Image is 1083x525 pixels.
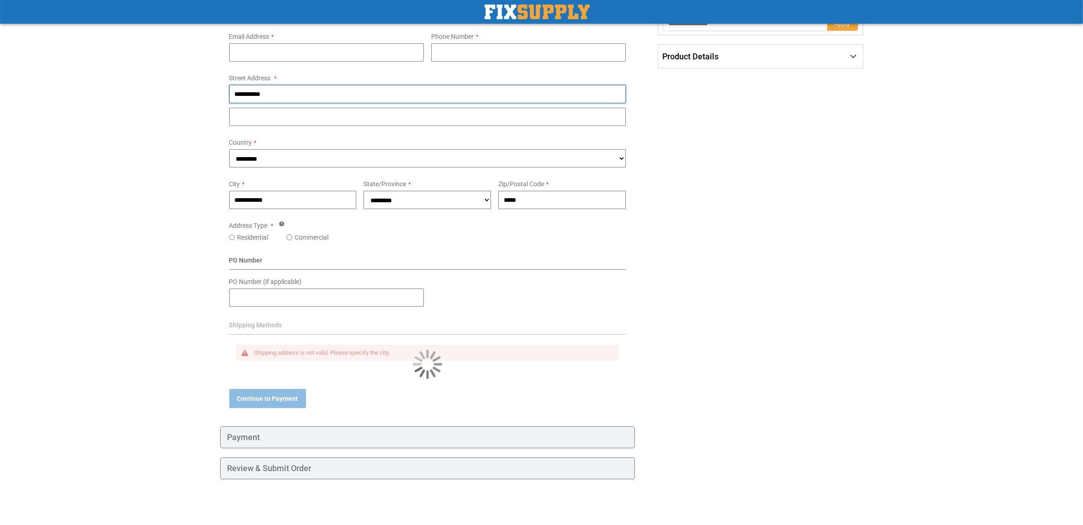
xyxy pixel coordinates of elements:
[229,256,626,270] div: PO Number
[229,139,252,146] span: Country
[220,426,635,448] div: Payment
[237,233,268,242] label: Residential
[485,5,590,19] img: Fix Industrial Supply
[229,180,240,188] span: City
[220,457,635,479] div: Review & Submit Order
[229,278,302,285] span: PO Number (if applicable)
[485,5,590,19] a: store logo
[835,20,851,27] span: Apply
[295,233,328,242] label: Commercial
[229,74,271,82] span: Street Address
[413,350,442,379] img: Loading...
[229,222,268,229] span: Address Type
[364,180,406,188] span: State/Province
[229,33,269,40] span: Email Address
[431,33,474,40] span: Phone Number
[662,52,718,61] span: Product Details
[498,180,544,188] span: Zip/Postal Code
